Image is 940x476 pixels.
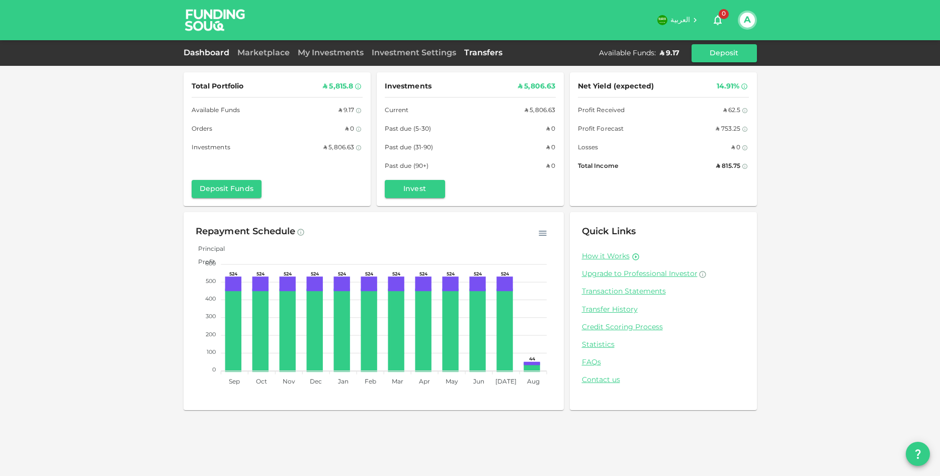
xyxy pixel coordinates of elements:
[192,143,230,153] span: Investments
[546,124,555,135] div: ʢ 0
[310,379,322,385] tspan: Dec
[206,332,216,337] tspan: 200
[582,375,745,385] a: Contact us
[731,143,740,153] div: ʢ 0
[582,227,636,236] span: Quick Links
[196,224,296,240] div: Repayment Schedule
[385,106,409,116] span: Current
[345,124,354,135] div: ʢ 0
[527,379,539,385] tspan: Aug
[445,379,458,385] tspan: May
[338,106,355,116] div: ʢ 9.17
[906,442,930,466] button: question
[205,261,216,266] tspan: 600
[657,15,667,25] img: flag-sa.b9a346574cdc8950dd34b50780441f57.svg
[716,161,740,172] div: ʢ 815.75
[599,48,656,58] div: Available Funds :
[205,297,216,302] tspan: 400
[473,379,484,385] tspan: Jun
[719,9,729,19] span: 0
[206,314,216,319] tspan: 300
[578,161,618,172] span: Total Income
[191,259,215,265] span: Profit
[578,106,625,116] span: Profit Received
[191,246,225,252] span: Principal
[184,49,233,57] a: Dashboard
[708,10,728,30] button: 0
[582,270,698,277] span: Upgrade to Professional Investor
[740,13,755,28] button: A
[323,143,355,153] div: ʢ 5,806.63
[282,379,295,385] tspan: Nov
[419,379,430,385] tspan: Apr
[385,161,429,172] span: Past due (90+)
[546,161,555,172] div: ʢ 0
[364,379,376,385] tspan: Feb
[385,143,434,153] span: Past due (31-90)
[256,379,267,385] tspan: Oct
[717,80,740,93] div: 14.91%
[192,180,262,198] button: Deposit Funds
[323,80,353,93] div: ʢ 5,815.8
[385,80,432,93] span: Investments
[660,48,679,58] div: ʢ 9.17
[212,367,216,372] tspan: 0
[692,44,757,62] button: Deposit
[582,358,745,367] a: FAQs
[192,80,244,93] span: Total Portfolio
[337,379,348,385] tspan: Jan
[582,305,745,315] a: Transfer History
[578,124,624,135] span: Profit Forecast
[582,252,630,261] a: How it Works
[582,340,745,350] a: Statistics
[582,323,745,332] a: Credit Scoring Process
[578,143,599,153] span: Losses
[546,143,555,153] div: ʢ 0
[385,180,445,198] button: Invest
[192,124,213,135] span: Orders
[294,49,368,57] a: My Investments
[192,106,240,116] span: Available Funds
[385,124,432,135] span: Past due (5-30)
[460,49,506,57] a: Transfers
[391,379,403,385] tspan: Mar
[368,49,460,57] a: Investment Settings
[206,279,216,284] tspan: 500
[582,269,745,279] a: Upgrade to Professional Investor
[670,17,691,24] span: العربية
[578,80,654,93] span: Net Yield (expected)
[716,124,740,135] div: ʢ 753.25
[495,379,517,385] tspan: [DATE]
[518,80,556,93] div: ʢ 5,806.63
[723,106,741,116] div: ʢ 62.5
[582,287,745,297] a: Transaction Statements
[229,379,240,385] tspan: Sep
[207,350,216,355] tspan: 100
[525,106,556,116] div: ʢ 5,806.63
[233,49,294,57] a: Marketplace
